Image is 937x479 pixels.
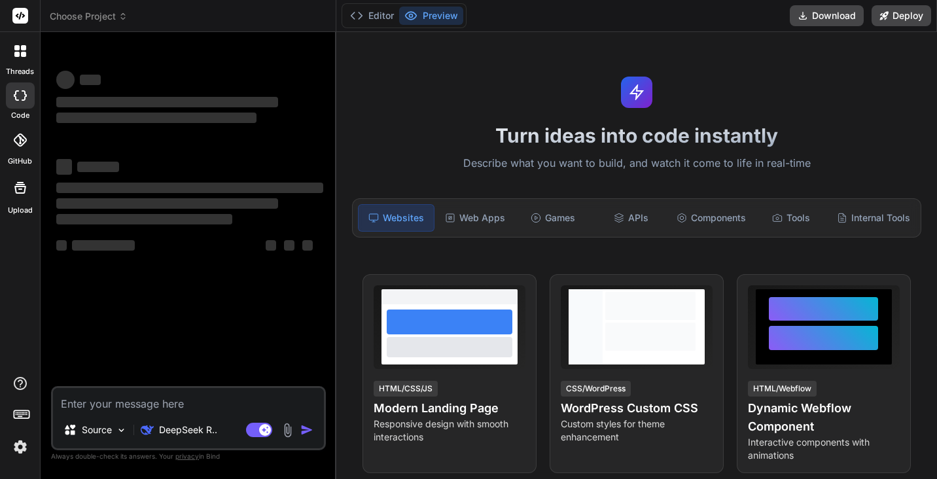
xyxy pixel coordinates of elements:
label: GitHub [8,156,32,167]
span: ‌ [266,240,276,251]
span: ‌ [302,240,313,251]
div: HTML/Webflow [748,381,817,397]
span: ‌ [56,71,75,89]
img: icon [300,423,313,436]
p: DeepSeek R.. [159,423,217,436]
button: Deploy [872,5,931,26]
span: ‌ [56,113,256,123]
div: APIs [593,204,669,232]
div: Web Apps [437,204,512,232]
h4: WordPress Custom CSS [561,399,713,417]
span: ‌ [72,240,135,251]
span: privacy [175,452,199,460]
div: CSS/WordPress [561,381,631,397]
button: Preview [399,7,463,25]
div: Games [515,204,590,232]
span: ‌ [56,240,67,251]
p: Describe what you want to build, and watch it come to life in real-time [344,155,929,172]
span: ‌ [284,240,294,251]
img: Pick Models [116,425,127,436]
p: Source [82,423,112,436]
img: DeepSeek R1 (671B-Full) [141,423,154,436]
span: ‌ [56,198,278,209]
label: Upload [8,205,33,216]
label: code [11,110,29,121]
p: Responsive design with smooth interactions [374,417,525,444]
button: Download [790,5,864,26]
p: Custom styles for theme enhancement [561,417,713,444]
h1: Turn ideas into code instantly [344,124,929,147]
span: ‌ [56,97,278,107]
img: attachment [280,423,295,438]
span: ‌ [56,183,323,193]
p: Interactive components with animations [748,436,900,462]
label: threads [6,66,34,77]
img: settings [9,436,31,458]
div: Tools [754,204,829,232]
span: Choose Project [50,10,128,23]
div: Internal Tools [832,204,915,232]
div: HTML/CSS/JS [374,381,438,397]
button: Editor [345,7,399,25]
h4: Modern Landing Page [374,399,525,417]
span: ‌ [80,75,101,85]
div: Websites [358,204,434,232]
span: ‌ [77,162,119,172]
span: ‌ [56,159,72,175]
span: ‌ [56,214,232,224]
p: Always double-check its answers. Your in Bind [51,450,326,463]
div: Components [671,204,751,232]
h4: Dynamic Webflow Component [748,399,900,436]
